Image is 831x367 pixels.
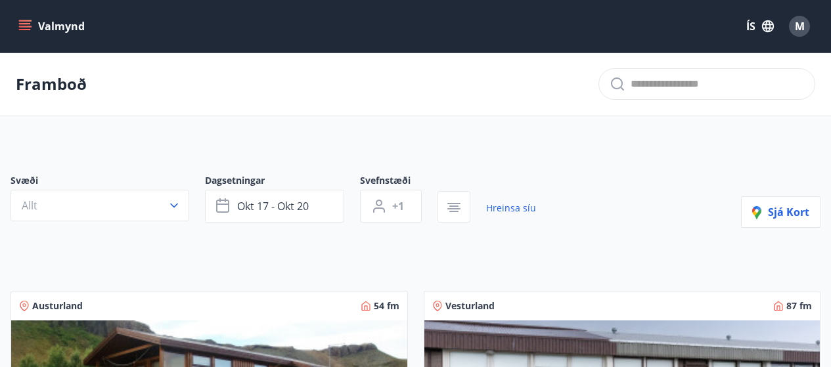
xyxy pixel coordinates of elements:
span: Dagsetningar [205,174,360,190]
span: +1 [392,199,404,213]
button: okt 17 - okt 20 [205,190,344,223]
span: Sjá kort [752,205,809,219]
button: ÍS [739,14,781,38]
a: Hreinsa síu [486,194,536,223]
span: 54 fm [374,299,399,313]
span: 87 fm [786,299,812,313]
span: M [795,19,805,33]
button: menu [16,14,90,38]
button: M [784,11,815,42]
span: Svefnstæði [360,174,438,190]
button: Allt [11,190,189,221]
span: okt 17 - okt 20 [237,199,309,213]
span: Svæði [11,174,205,190]
span: Vesturland [445,299,495,313]
span: Allt [22,198,37,213]
span: Austurland [32,299,83,313]
button: +1 [360,190,422,223]
button: Sjá kort [741,196,820,228]
p: Framboð [16,73,87,95]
